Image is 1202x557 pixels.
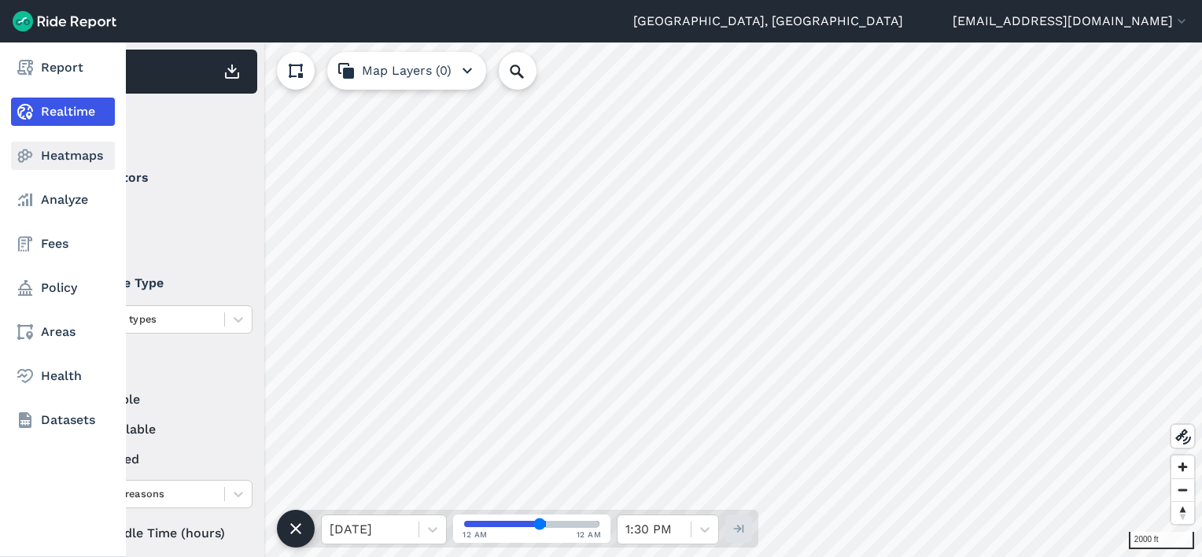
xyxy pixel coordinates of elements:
[64,261,250,305] summary: Vehicle Type
[577,529,602,540] span: 12 AM
[11,362,115,390] a: Health
[64,156,250,200] summary: Operators
[64,230,253,249] label: Spin
[64,390,253,409] label: available
[1171,501,1194,524] button: Reset bearing to north
[953,12,1189,31] button: [EMAIL_ADDRESS][DOMAIN_NAME]
[463,529,488,540] span: 12 AM
[1129,532,1194,549] div: 2000 ft
[1171,456,1194,478] button: Zoom in
[499,52,562,90] input: Search Location or Vehicles
[633,12,903,31] a: [GEOGRAPHIC_DATA], [GEOGRAPHIC_DATA]
[11,406,115,434] a: Datasets
[11,186,115,214] a: Analyze
[11,230,115,258] a: Fees
[64,200,253,219] label: Lime
[327,52,486,90] button: Map Layers (0)
[13,11,116,31] img: Ride Report
[64,420,253,439] label: unavailable
[11,318,115,346] a: Areas
[64,519,253,548] div: Idle Time (hours)
[57,101,257,149] div: Filter
[1171,478,1194,501] button: Zoom out
[11,274,115,302] a: Policy
[11,98,115,126] a: Realtime
[64,346,250,390] summary: Status
[50,42,1202,557] canvas: Map
[11,53,115,82] a: Report
[64,450,253,469] label: reserved
[11,142,115,170] a: Heatmaps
